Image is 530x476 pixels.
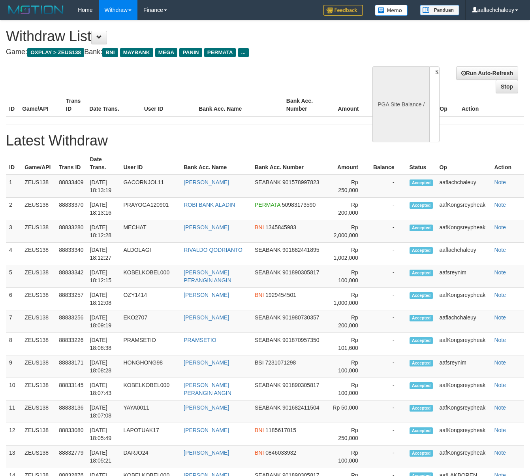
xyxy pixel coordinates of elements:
[255,404,281,411] span: SEABANK
[87,423,120,446] td: [DATE] 18:05:49
[375,5,408,16] img: Button%20Memo.svg
[265,427,296,433] span: 1185617015
[255,450,264,456] span: BNI
[436,198,491,220] td: aafKongsreypheak
[327,265,370,288] td: Rp 100,000
[6,333,21,355] td: 8
[494,450,506,456] a: Note
[27,48,84,57] span: OXPLAY > ZEUS138
[6,265,21,288] td: 5
[184,179,229,185] a: [PERSON_NAME]
[56,198,86,220] td: 88833370
[370,265,406,288] td: -
[370,152,406,175] th: Balance
[21,288,56,310] td: ZEUS138
[496,80,518,93] a: Stop
[436,175,491,198] td: aaflachchaleuy
[6,220,21,243] td: 3
[255,359,264,366] span: BSI
[436,378,491,400] td: aafKongsreypheak
[282,314,319,321] span: 901980730357
[327,152,370,175] th: Amount
[87,333,120,355] td: [DATE] 18:08:38
[120,423,180,446] td: LAPOTUAK17
[410,450,433,457] span: Accepted
[56,423,86,446] td: 88833080
[102,48,118,57] span: BNI
[265,359,296,366] span: 7231071298
[56,220,86,243] td: 88833280
[56,175,86,198] td: 88833409
[370,378,406,400] td: -
[327,243,370,265] td: Rp 1,002,000
[6,28,346,44] h1: Withdraw List
[184,314,229,321] a: [PERSON_NAME]
[195,94,283,116] th: Bank Acc. Name
[327,220,370,243] td: Rp 2,000,000
[63,94,86,116] th: Trans ID
[6,310,21,333] td: 7
[255,292,264,298] span: BNI
[283,94,327,116] th: Bank Acc. Number
[120,265,180,288] td: KOBELKOBEL000
[410,202,433,209] span: Accepted
[410,315,433,321] span: Accepted
[410,179,433,186] span: Accepted
[327,355,370,378] td: Rp 100,000
[184,404,229,411] a: [PERSON_NAME]
[21,243,56,265] td: ZEUS138
[410,337,433,344] span: Accepted
[327,288,370,310] td: Rp 1,000,000
[436,400,491,423] td: aafKongsreypheak
[327,175,370,198] td: Rp 250,000
[6,94,19,116] th: ID
[265,292,296,298] span: 1929454501
[255,382,281,388] span: SEABANK
[370,400,406,423] td: -
[120,152,180,175] th: User ID
[494,179,506,185] a: Note
[120,288,180,310] td: OZY1414
[327,333,370,355] td: Rp 101,600
[436,310,491,333] td: aaflachchaleuy
[56,400,86,423] td: 88833136
[6,446,21,468] td: 13
[87,378,120,400] td: [DATE] 18:07:43
[120,400,180,423] td: YAYA0011
[21,378,56,400] td: ZEUS138
[6,133,524,149] h1: Latest Withdraw
[370,220,406,243] td: -
[494,247,506,253] a: Note
[410,427,433,434] span: Accepted
[56,355,86,378] td: 88833171
[255,269,281,276] span: SEABANK
[265,224,296,230] span: 1345845983
[87,400,120,423] td: [DATE] 18:07:08
[282,247,319,253] span: 901682441895
[255,337,281,343] span: SEABANK
[436,265,491,288] td: aafsreynim
[436,243,491,265] td: aaflachchaleuy
[370,446,406,468] td: -
[6,4,66,16] img: MOTION_logo.png
[184,202,235,208] a: ROBI BANK ALADIN
[21,198,56,220] td: ZEUS138
[56,265,86,288] td: 88833342
[155,48,178,57] span: MEGA
[6,400,21,423] td: 11
[459,94,524,116] th: Action
[6,288,21,310] td: 6
[87,175,120,198] td: [DATE] 18:13:19
[120,220,180,243] td: MECHAT
[370,198,406,220] td: -
[255,247,281,253] span: SEABANK
[436,333,491,355] td: aafKongsreypheak
[282,404,319,411] span: 901682411504
[184,292,229,298] a: [PERSON_NAME]
[255,179,281,185] span: SEABANK
[180,152,252,175] th: Bank Acc. Name
[21,265,56,288] td: ZEUS138
[141,94,196,116] th: User ID
[120,333,180,355] td: PRAMSETIO
[410,360,433,366] span: Accepted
